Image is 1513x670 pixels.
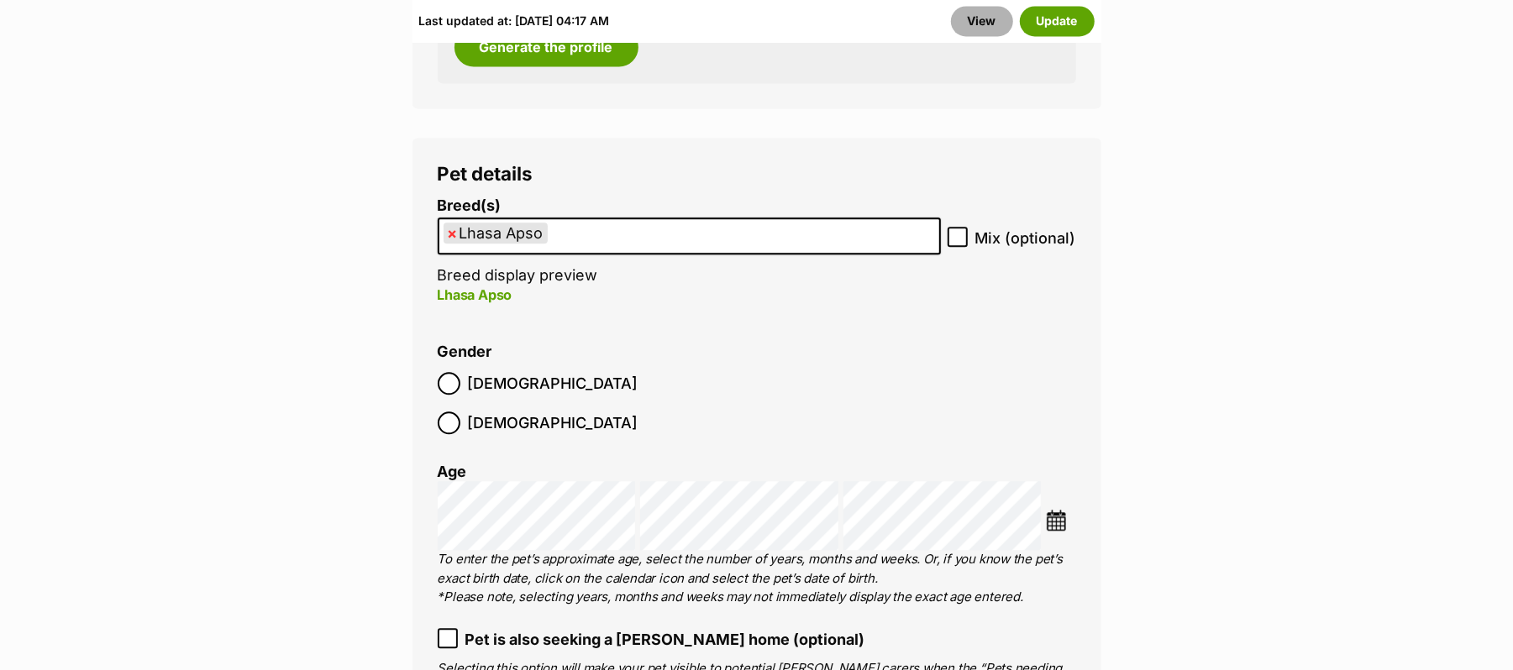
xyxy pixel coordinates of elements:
span: [DEMOGRAPHIC_DATA] [468,411,638,434]
label: Breed(s) [438,197,941,215]
span: Pet is also seeking a [PERSON_NAME] home (optional) [465,628,865,651]
span: × [448,222,458,243]
div: Last updated at: [DATE] 04:17 AM [419,6,610,36]
li: Lhasa Apso [444,222,548,243]
p: To enter the pet’s approximate age, select the number of years, months and weeks. Or, if you know... [438,550,1076,607]
a: View [951,6,1013,36]
p: Lhasa Apso [438,285,941,305]
span: Mix (optional) [975,227,1076,249]
button: Update [1020,6,1095,36]
img: ... [1046,510,1067,531]
span: Pet details [438,162,533,185]
label: Age [438,463,467,480]
span: [DEMOGRAPHIC_DATA] [468,372,638,395]
button: Generate the profile [454,28,638,66]
li: Breed display preview [438,197,941,322]
label: Gender [438,343,492,361]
